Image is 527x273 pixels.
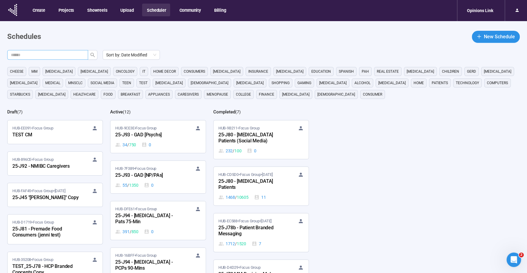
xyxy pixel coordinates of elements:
div: 25-J45 "[PERSON_NAME]" Copy [12,194,79,202]
button: Upload [116,4,138,16]
span: [MEDICAL_DATA] [213,68,240,75]
time: [DATE] [55,189,65,193]
div: 0 [144,182,154,189]
div: 25-J94 - [MEDICAL_DATA] - PCPs 90-Mins [115,259,182,272]
span: [MEDICAL_DATA] [276,68,303,75]
span: mnsclc [68,80,83,86]
span: consumer [363,91,382,97]
span: plus [477,34,481,39]
span: children [442,68,459,75]
span: real estate [377,68,399,75]
span: [MEDICAL_DATA] [378,80,406,86]
span: appliances [148,91,170,97]
div: 25-J80 - [MEDICAL_DATA] Patients [218,178,285,192]
span: finance [259,91,274,97]
span: HUB-D4D29 • Focus Group [218,265,261,271]
span: consumers [184,68,205,75]
a: HUB-CD5D0•Focus Group•[DATE]25-J80 - [MEDICAL_DATA] Patients1468 / 1060511 [214,167,309,205]
span: home [414,80,424,86]
span: breakfast [121,91,140,97]
span: ( 12 ) [123,110,131,114]
span: gaming [297,80,311,86]
button: Scheduler [142,4,170,16]
span: 2 [519,252,524,257]
span: cheese [10,68,24,75]
span: medical [45,80,60,86]
span: starbucks [10,91,30,97]
span: HUB-EE091 • Focus Group [12,125,53,131]
span: computers [487,80,508,86]
span: technology [456,80,479,86]
div: 25-J80 - [MEDICAL_DATA] Patients (Social Media) [218,131,285,145]
span: New Schedule [484,33,515,40]
span: oncology [116,68,135,75]
div: 25-J93 - GAD [Psychs] [115,131,182,139]
span: 750 [129,141,136,148]
div: 0 [144,228,154,235]
span: [DEMOGRAPHIC_DATA] [191,80,228,86]
button: Projects [54,4,78,16]
button: Create [28,4,49,16]
span: GERD [467,68,476,75]
h1: Schedules [7,31,41,43]
span: / [127,141,129,148]
span: [MEDICAL_DATA] [282,91,310,97]
div: 0 [141,141,151,148]
span: 1520 [237,240,246,247]
span: HUB-DFE61 • Focus Group [115,206,157,212]
span: [MEDICAL_DATA] [45,68,73,75]
span: Test [139,80,148,86]
a: HUB-EC588•Focus Group•[DATE]25-J78b - Patient Branded Messaging1712 / 15207 [214,213,309,252]
span: shopping [271,80,290,86]
span: ( 7 ) [235,110,241,114]
span: HUB-CD5D0 • Focus Group • [218,172,273,178]
span: HUB-9CE3E • Focus Group [115,125,157,131]
a: HUB-9B211•Focus Group25-J80 - [MEDICAL_DATA] Patients (Social Media)232 / 1000 [214,120,309,159]
span: HUB-9B211 • Focus Group [218,125,260,131]
span: it [142,68,145,75]
span: [MEDICAL_DATA] [319,80,347,86]
div: 55 [115,182,138,189]
time: [DATE] [262,172,273,177]
a: HUB-EE091•Focus GroupTEST CM [8,120,103,144]
span: [MEDICAL_DATA] [155,80,183,86]
span: [MEDICAL_DATA] [10,80,37,86]
div: 25-J92 - NMIBC Caregivers [12,163,79,170]
div: 25-J94 - [MEDICAL_DATA] - Pats 75-Min [115,212,182,226]
span: caregivers [178,91,199,97]
span: home decor [153,68,176,75]
span: Insurance [248,68,268,75]
button: search [88,50,97,60]
span: search [90,52,95,57]
div: 391 [115,228,138,235]
a: HUB-896CE•Focus Group25-J92 - NMIBC Caregivers [8,152,103,175]
div: 25-J81 - Premade Food Consumers (jenni test) [12,225,79,239]
a: HUB-9CE3E•Focus Group25-J93 - GAD [Psychs]34 / 7500 [110,120,205,153]
div: 7 [252,240,261,247]
span: / [127,182,129,189]
h2: Active [110,109,123,115]
button: Showreels [82,4,111,16]
button: Community [174,4,205,16]
span: healthcare [73,91,96,97]
div: 11 [254,194,266,201]
span: / [130,228,132,235]
div: Opinions Link [463,5,497,16]
span: alcohol [354,80,370,86]
iframe: Intercom live chat [506,252,521,267]
span: PAH [362,68,369,75]
a: HUB-7F389•Focus Group25-J93 - GAD [NP/PAs]55 / 13500 [110,161,205,193]
span: HUB-D1719 • Focus Group [12,219,54,225]
span: social media [90,80,114,86]
span: HUB-EC588 • Focus Group • [218,218,271,224]
span: HUB-16BFF • Focus Group [115,252,157,259]
div: 25-J78b - Patient Branded Messaging [218,224,285,238]
button: plusNew Schedule [472,31,520,43]
a: HUB-FAF45•Focus Group•[DATE]25-J45 "[PERSON_NAME]" Copy [8,183,103,207]
span: HUB-896CE • Focus Group [12,157,54,163]
h2: Completed [213,109,235,115]
div: 232 [218,148,242,154]
button: Billing [209,4,230,16]
span: Sort by: Date Modified [106,50,156,59]
div: 25-J93 - GAD [NP/PAs] [115,172,182,179]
